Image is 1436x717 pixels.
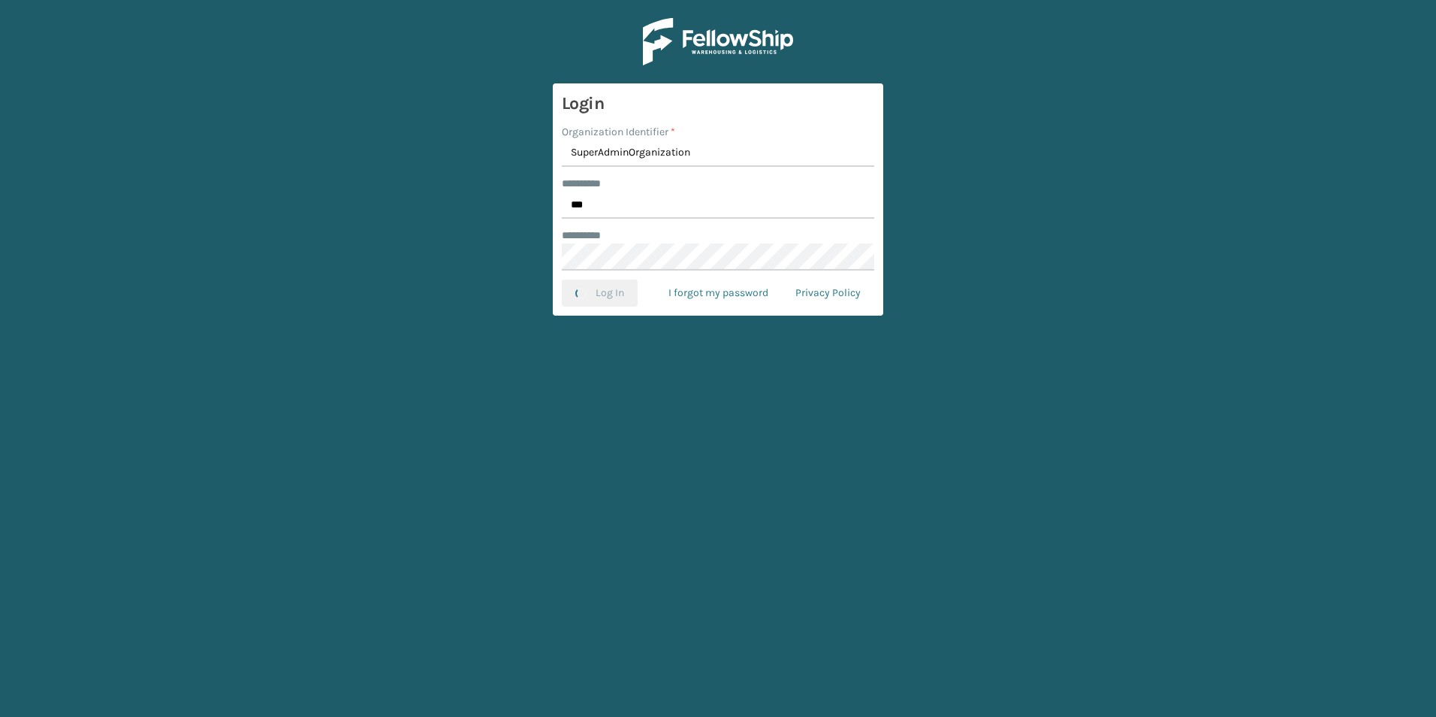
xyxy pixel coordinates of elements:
a: I forgot my password [655,280,782,307]
a: Privacy Policy [782,280,874,307]
label: Organization Identifier [562,124,675,140]
button: Log In [562,280,638,307]
h3: Login [562,92,874,115]
img: Logo [643,18,793,65]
